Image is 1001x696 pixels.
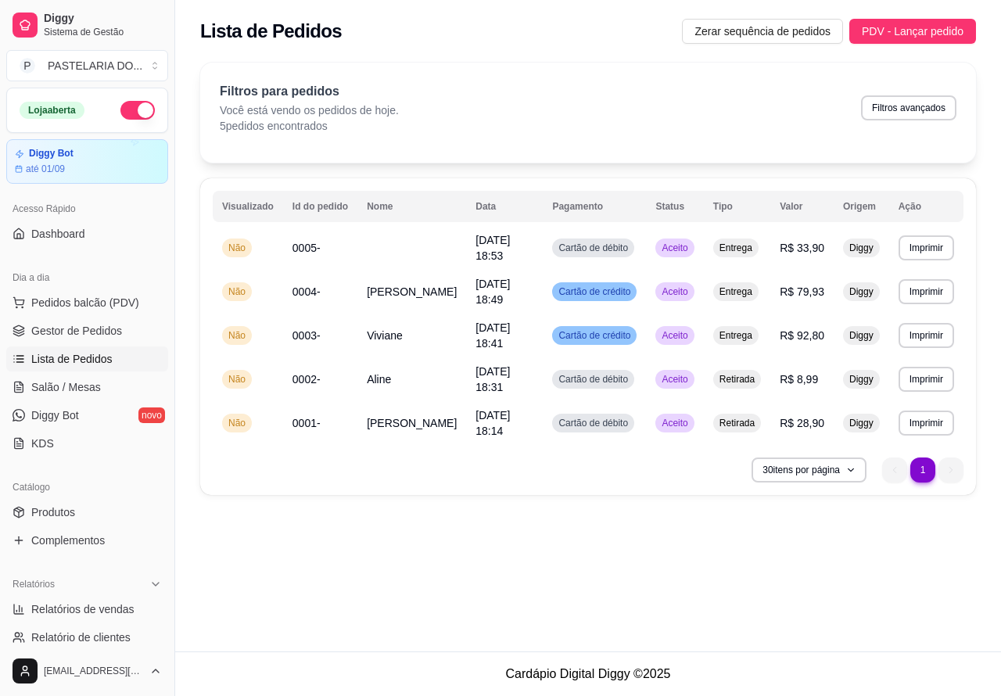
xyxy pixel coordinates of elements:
[910,457,935,483] li: pagination item 1 active
[716,417,758,429] span: Retirada
[29,148,74,160] article: Diggy Bot
[6,290,168,315] button: Pedidos balcão (PDV)
[716,329,755,342] span: Entrega
[555,285,633,298] span: Cartão de crédito
[704,191,770,222] th: Tipo
[694,23,831,40] span: Zerar sequência de pedidos
[367,417,457,429] span: [PERSON_NAME]
[834,191,889,222] th: Origem
[367,373,391,386] span: Aline
[367,285,457,298] span: [PERSON_NAME]
[899,411,954,436] button: Imprimir
[31,226,85,242] span: Dashboard
[225,417,249,429] span: Não
[31,351,113,367] span: Lista de Pedidos
[6,318,168,343] a: Gestor de Pedidos
[31,601,135,617] span: Relatórios de vendas
[6,625,168,650] a: Relatório de clientes
[225,373,249,386] span: Não
[6,500,168,525] a: Produtos
[31,436,54,451] span: KDS
[31,379,101,395] span: Salão / Mesas
[780,417,824,429] span: R$ 28,90
[555,417,631,429] span: Cartão de débito
[292,329,321,342] span: 0003-
[31,533,105,548] span: Complementos
[220,118,399,134] p: 5 pedidos encontrados
[6,403,168,428] a: Diggy Botnovo
[357,191,466,222] th: Nome
[658,373,691,386] span: Aceito
[780,285,824,298] span: R$ 79,93
[6,652,168,690] button: [EMAIL_ADDRESS][DOMAIN_NAME]
[6,431,168,456] a: KDS
[225,242,249,254] span: Não
[6,346,168,371] a: Lista de Pedidos
[6,6,168,44] a: DiggySistema de Gestão
[200,19,342,44] h2: Lista de Pedidos
[120,101,155,120] button: Alterar Status
[475,278,510,306] span: [DATE] 18:49
[543,191,646,222] th: Pagamento
[6,139,168,184] a: Diggy Botaté 01/09
[780,373,818,386] span: R$ 8,99
[44,665,143,677] span: [EMAIL_ADDRESS][DOMAIN_NAME]
[682,19,843,44] button: Zerar sequência de pedidos
[874,450,971,490] nav: pagination navigation
[225,285,249,298] span: Não
[6,528,168,553] a: Complementos
[555,373,631,386] span: Cartão de débito
[780,329,824,342] span: R$ 92,80
[770,191,834,222] th: Valor
[658,417,691,429] span: Aceito
[292,417,321,429] span: 0001-
[213,191,283,222] th: Visualizado
[13,578,55,590] span: Relatórios
[20,102,84,119] div: Loja aberta
[862,23,963,40] span: PDV - Lançar pedido
[475,321,510,350] span: [DATE] 18:41
[31,295,139,310] span: Pedidos balcão (PDV)
[849,19,976,44] button: PDV - Lançar pedido
[26,163,65,175] article: até 01/09
[716,285,755,298] span: Entrega
[6,50,168,81] button: Select a team
[861,95,956,120] button: Filtros avançados
[292,285,321,298] span: 0004-
[899,367,954,392] button: Imprimir
[466,191,543,222] th: Data
[20,58,35,74] span: P
[555,242,631,254] span: Cartão de débito
[6,196,168,221] div: Acesso Rápido
[846,285,877,298] span: Diggy
[716,373,758,386] span: Retirada
[283,191,357,222] th: Id do pedido
[846,417,877,429] span: Diggy
[175,651,1001,696] footer: Cardápio Digital Diggy © 2025
[220,102,399,118] p: Você está vendo os pedidos de hoje.
[658,285,691,298] span: Aceito
[292,242,321,254] span: 0005-
[6,265,168,290] div: Dia a dia
[225,329,249,342] span: Não
[646,191,703,222] th: Status
[31,630,131,645] span: Relatório de clientes
[555,329,633,342] span: Cartão de crédito
[846,329,877,342] span: Diggy
[31,323,122,339] span: Gestor de Pedidos
[780,242,824,254] span: R$ 33,90
[716,242,755,254] span: Entrega
[292,373,321,386] span: 0002-
[220,82,399,101] p: Filtros para pedidos
[475,365,510,393] span: [DATE] 18:31
[889,191,963,222] th: Ação
[6,597,168,622] a: Relatórios de vendas
[899,323,954,348] button: Imprimir
[31,504,75,520] span: Produtos
[6,475,168,500] div: Catálogo
[6,221,168,246] a: Dashboard
[6,375,168,400] a: Salão / Mesas
[44,12,162,26] span: Diggy
[658,242,691,254] span: Aceito
[367,329,403,342] span: Viviane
